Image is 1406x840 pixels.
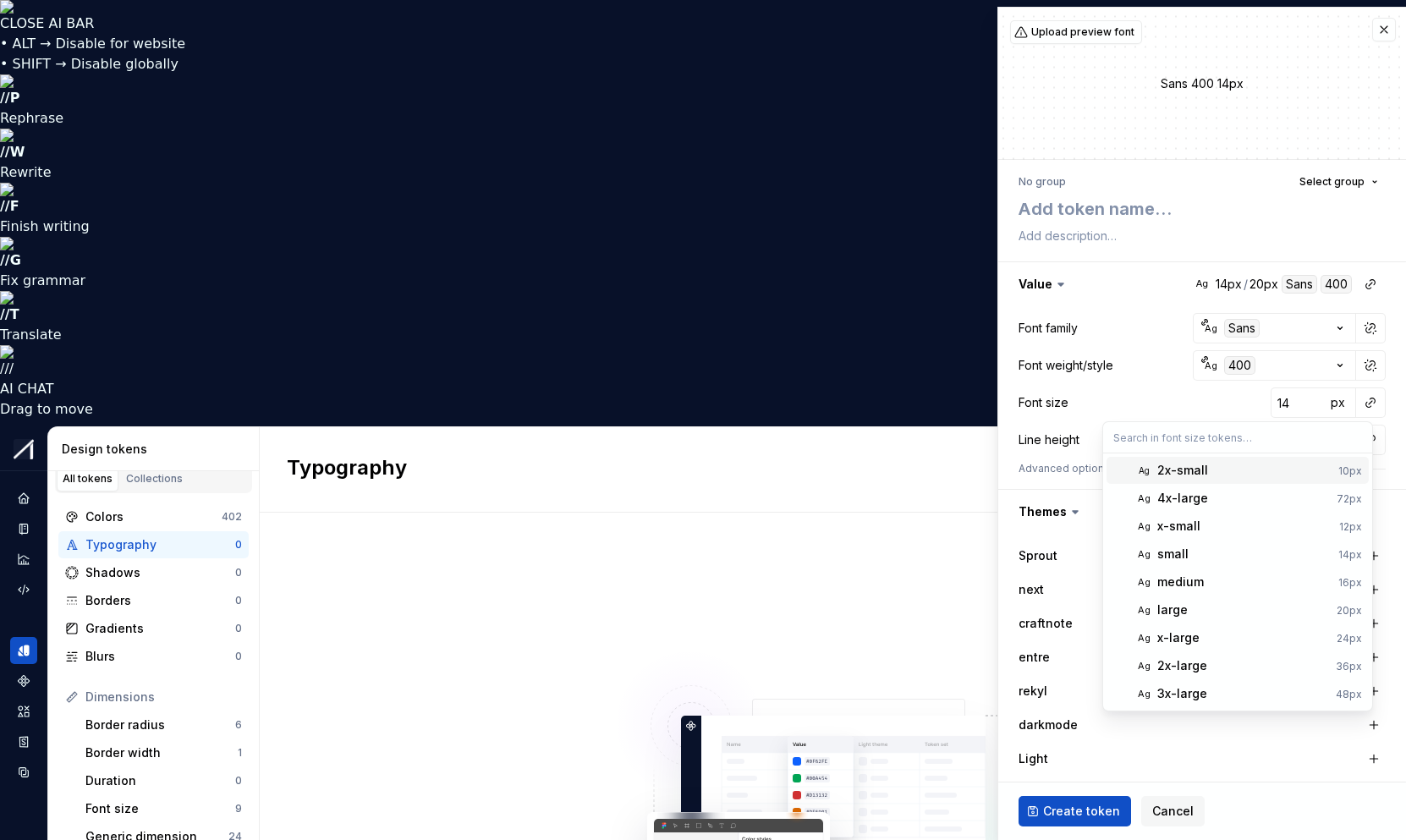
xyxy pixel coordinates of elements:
[1157,546,1189,563] div: small
[1157,629,1200,646] div: x-large
[1336,688,1362,701] div: 48px
[1337,492,1362,506] div: 72px
[1103,422,1372,453] input: Search in font size tokens…
[1157,685,1207,702] div: 3x-large
[1157,490,1208,507] div: 4x-large
[1137,519,1151,533] div: Ag
[1157,657,1207,674] div: 2x-large
[1336,660,1362,673] div: 36px
[1337,604,1362,618] div: 20px
[1137,464,1151,477] div: Ag
[1137,603,1151,617] div: Ag
[1137,547,1151,561] div: Ag
[1137,687,1151,700] div: Ag
[1137,659,1151,673] div: Ag
[1338,548,1362,562] div: 14px
[1157,574,1204,590] div: medium
[1338,576,1362,590] div: 16px
[1157,518,1200,535] div: x-small
[1338,464,1362,478] div: 10px
[1103,453,1372,711] div: Search in font size tokens…
[1339,520,1362,534] div: 12px
[1157,462,1208,479] div: 2x-small
[1137,491,1151,505] div: Ag
[1337,632,1362,645] div: 24px
[1157,601,1188,618] div: large
[1137,631,1151,645] div: Ag
[1137,575,1151,589] div: Ag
